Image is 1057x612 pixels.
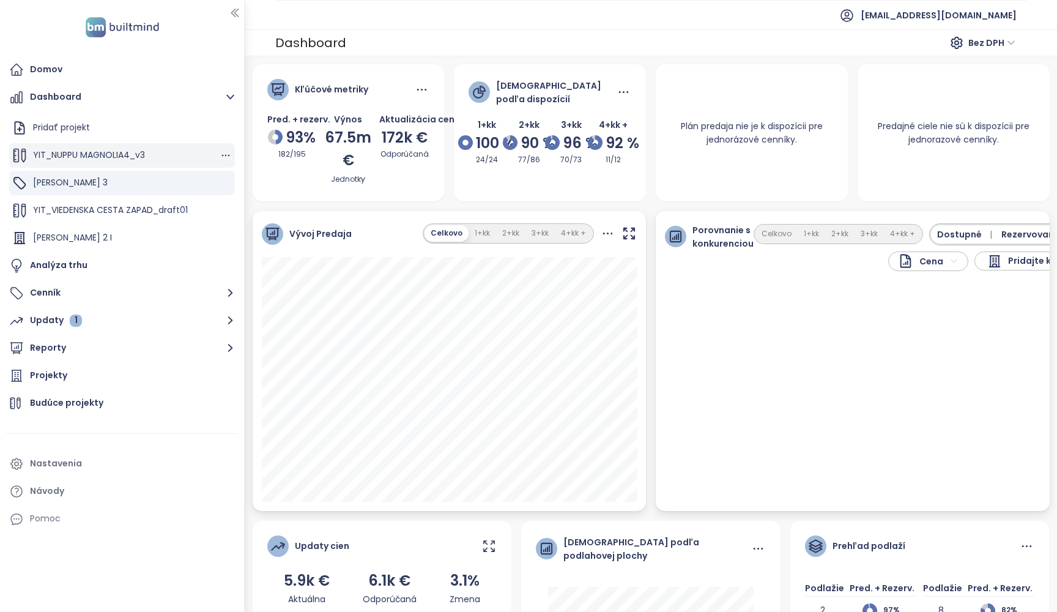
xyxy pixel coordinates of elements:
a: Návody [6,479,238,504]
div: YIT_VIEDENSKA CESTA ZAPAD_draft01 [9,198,235,223]
div: [PERSON_NAME] 3 [9,171,235,195]
span: YIT_VIEDENSKA CESTA ZAPAD_draft01 [33,204,188,216]
span: 1+kk [478,119,496,131]
span: 96 % [563,132,598,155]
button: 2+kk [825,226,855,242]
a: Budúce projekty [6,391,238,416]
div: Projekty [30,368,67,383]
span: Pred. + rezerv. [267,113,330,125]
button: 3+kk [525,225,555,242]
button: Dashboard [6,85,238,110]
a: Analýza trhu [6,253,238,278]
span: 2+kk [519,119,540,131]
div: Plán predaja nie je k dispozícii pre jednorázové cenníky. [656,105,848,161]
div: Odporúčaná [363,592,417,606]
div: 6.1k € [363,569,417,592]
span: 93% [286,126,316,149]
span: 90 % [521,132,555,155]
div: Návody [30,483,64,499]
div: 5.9k € [284,569,330,592]
div: Zmena [450,592,480,606]
div: Podlažie [805,581,844,603]
span: [PERSON_NAME] 3 [33,176,108,188]
span: [PERSON_NAME] 2 I [33,231,112,244]
span: Jednotky [327,173,368,186]
span: | [990,228,992,241]
span: 100 % [476,132,515,155]
span: 92 % [606,132,639,155]
div: YIT_NUPPU MAGNOLIA4_v3 [9,143,235,168]
div: 70/73 [553,154,589,166]
div: 3.1% [450,569,480,592]
img: logo [82,15,163,40]
div: Dashboard [275,32,346,54]
div: Pred. + Rezerv. [847,581,917,603]
span: [EMAIL_ADDRESS][DOMAIN_NAME] [861,1,1017,30]
div: 11/12 [595,154,631,166]
span: 3+kk [561,119,582,131]
span: Vývoj Predaja [289,227,352,241]
div: [DEMOGRAPHIC_DATA] podľa podlahovej plochy [563,535,751,562]
div: Prehľad podlaží [833,539,905,553]
a: Nastavenia [6,452,238,476]
span: Dostupné [937,228,996,241]
div: Podlažie [923,581,962,603]
div: 1 [70,315,82,327]
div: Odporúčaná [379,149,429,160]
div: [PERSON_NAME] 2 I [9,226,235,250]
button: 3+kk [855,226,884,242]
button: 1+kk [798,226,825,242]
span: 172k € [382,127,428,147]
div: [DEMOGRAPHIC_DATA] podľa dispozícií [496,79,616,106]
div: Analýza trhu [30,258,87,273]
div: Updaty [30,313,82,328]
div: Aktualizácia ceny [379,113,429,126]
span: Bez DPH [968,34,1015,52]
button: Reporty [6,336,238,360]
div: Cena [898,253,943,269]
div: Domov [30,62,62,77]
div: Kľúčové metriky [295,83,368,96]
div: Pomoc [30,511,61,526]
span: Porovnanie s konkurenciou [692,223,754,250]
span: 67.5m € [325,127,371,171]
a: Projekty [6,364,238,388]
button: Cenník [6,281,238,305]
a: Domov [6,58,238,82]
button: 1+kk [469,225,496,242]
div: Predajné ciele nie sú k dispozícii pre jednorazové cenníky. [858,105,1050,161]
div: Nastavenia [30,456,82,471]
div: 77/86 [511,154,547,166]
div: 24/24 [469,154,505,166]
button: Celkovo [425,225,469,242]
div: 182/195 [267,149,317,160]
button: 4+kk + [884,226,921,242]
div: Pomoc [6,507,238,531]
div: Pred. + Rezerv. [965,581,1035,603]
div: Pridať projekt [9,116,235,140]
button: Celkovo [755,226,798,242]
div: Pridať projekt [33,120,90,135]
button: 2+kk [496,225,525,242]
button: 4+kk + [555,225,592,242]
span: YIT_NUPPU MAGNOLIA4_v3 [33,149,145,161]
div: Výnos [323,113,373,126]
div: Budúce projekty [30,395,103,411]
span: 4+kk + [599,119,628,131]
button: Updaty 1 [6,308,238,333]
div: Updaty cien [295,539,349,553]
div: Aktuálna [284,592,330,606]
